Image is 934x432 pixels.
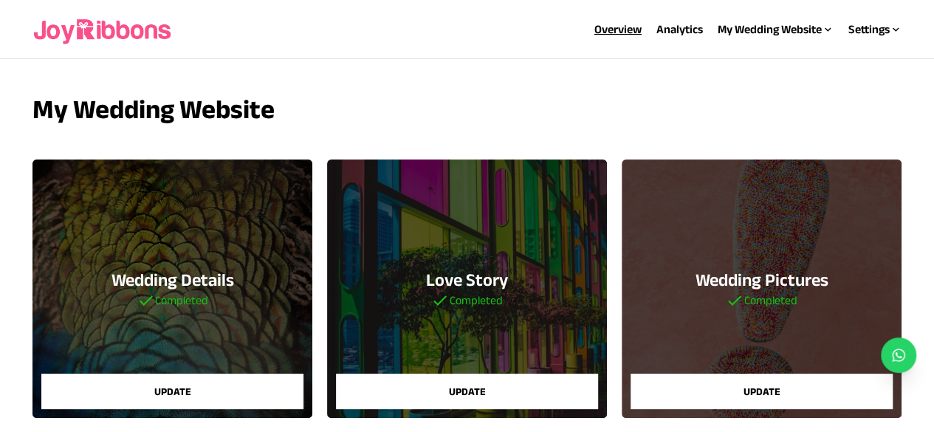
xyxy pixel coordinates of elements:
h5: Completed [726,292,797,309]
button: Update [41,374,303,409]
h3: My Wedding Website [32,95,901,124]
button: Update [631,374,893,409]
h5: Completed [137,292,208,309]
a: Overview [594,23,642,35]
h3: Wedding Pictures [695,268,828,292]
a: Wedding PicturesCompletedUpdate [622,160,902,418]
h3: Wedding Details [111,268,234,292]
a: Analytics [656,23,703,35]
a: Wedding DetailsCompletedUpdate [32,160,312,418]
h3: Love Story [426,268,508,292]
button: Update [336,374,598,409]
h5: Completed [431,292,502,309]
a: Love StoryCompletedUpdate [327,160,607,418]
div: Settings [848,21,902,38]
img: joyribbons [32,6,174,53]
div: My Wedding Website [718,21,834,38]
